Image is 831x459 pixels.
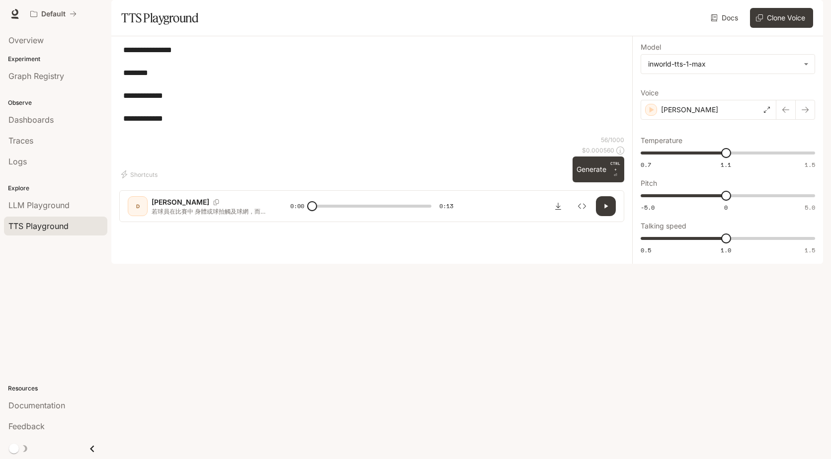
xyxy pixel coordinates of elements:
[152,207,266,216] p: 若球員在比賽中 身體或球拍觸及球網，而擊的球過網且入對方界內，應判： 1. 該球有效 2. 該球失分 3. 重打
[648,59,799,69] div: inworld-tts-1-max
[721,246,731,254] span: 1.0
[641,44,661,51] p: Model
[548,196,568,216] button: Download audio
[750,8,813,28] button: Clone Voice
[721,160,731,169] span: 1.1
[805,160,815,169] span: 1.5
[119,166,162,182] button: Shortcuts
[641,246,651,254] span: 0.5
[209,199,223,205] button: Copy Voice ID
[805,246,815,254] span: 1.5
[641,55,815,74] div: inworld-tts-1-max
[152,197,209,207] p: [PERSON_NAME]
[610,160,620,178] p: ⏎
[573,156,624,182] button: GenerateCTRL +⏎
[641,137,682,144] p: Temperature
[439,201,453,211] span: 0:13
[26,4,81,24] button: All workspaces
[641,180,657,187] p: Pitch
[290,201,304,211] span: 0:00
[641,223,686,229] p: Talking speed
[641,89,659,96] p: Voice
[661,105,718,115] p: [PERSON_NAME]
[130,198,146,214] div: D
[572,196,592,216] button: Inspect
[41,10,66,18] p: Default
[709,8,742,28] a: Docs
[641,160,651,169] span: 0.7
[724,203,728,212] span: 0
[641,203,655,212] span: -5.0
[805,203,815,212] span: 5.0
[121,8,198,28] h1: TTS Playground
[610,160,620,172] p: CTRL +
